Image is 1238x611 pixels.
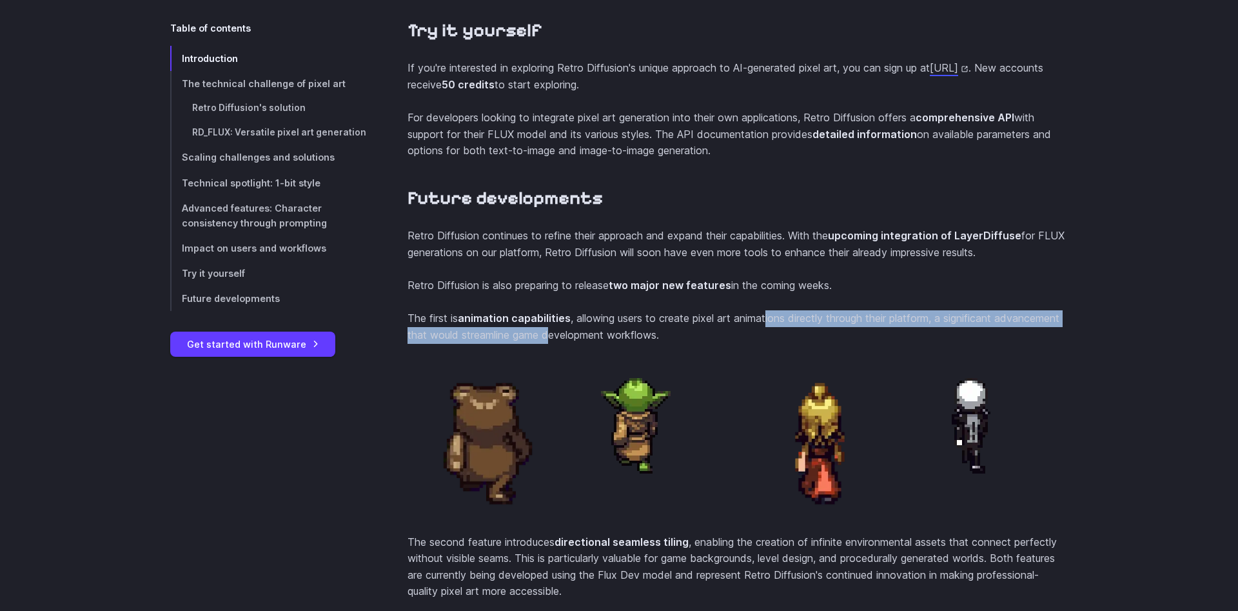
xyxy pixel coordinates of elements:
span: Future developments [182,293,280,304]
strong: two major new features [609,279,731,292]
p: For developers looking to integrate pixel art generation into their own applications, Retro Diffu... [408,110,1068,159]
img: a pixel art animated character resembling a small green alien with pointed ears, wearing a robe [575,360,699,484]
p: The second feature introduces , enabling the creation of infinite environmental assets that conne... [408,534,1068,600]
strong: comprehensive API [916,111,1014,124]
span: The technical challenge of pixel art [182,78,346,89]
p: If you're interested in exploring Retro Diffusion's unique approach to AI-generated pixel art, yo... [408,60,1068,93]
img: a pixel art animated character with a round, white head and a suit, walking with a mysterious aura [910,360,1034,484]
span: RD_FLUX: Versatile pixel art generation [192,127,366,137]
a: Get started with Runware [170,332,335,357]
strong: upcoming integration of LayerDiffuse [828,229,1021,242]
img: a pixel art animated character of a regal figure with long blond hair and a red outfit, walking [743,360,900,517]
span: Impact on users and workflows [182,243,326,254]
img: a pixel art animated walking bear character, with a simple and chubby design [408,360,565,517]
p: Retro Diffusion is also preparing to release in the coming weeks. [408,277,1068,294]
a: Future developments [170,286,366,311]
a: Impact on users and workflows [170,235,366,261]
a: Advanced features: Character consistency through prompting [170,195,366,235]
a: Introduction [170,46,366,71]
strong: detailed information [812,128,917,141]
strong: directional seamless tiling [555,536,689,548]
a: Try it yourself [408,19,542,42]
span: Retro Diffusion's solution [192,103,306,113]
a: The technical challenge of pixel art [170,71,366,96]
span: Try it yourself [182,268,245,279]
a: Future developments [408,187,603,210]
a: Retro Diffusion's solution [170,96,366,121]
p: Retro Diffusion continues to refine their approach and expand their capabilities. With the for FL... [408,228,1068,261]
a: [URL] [930,61,968,74]
a: RD_FLUX: Versatile pixel art generation [170,121,366,145]
a: Scaling challenges and solutions [170,145,366,170]
a: Technical spotlight: 1-bit style [170,170,366,195]
span: Table of contents [170,21,251,35]
span: Scaling challenges and solutions [182,152,335,163]
span: Technical spotlight: 1-bit style [182,177,320,188]
strong: 50 credits [442,78,495,91]
span: Advanced features: Character consistency through prompting [182,203,327,228]
strong: animation capabilities [458,312,571,325]
p: The first is , allowing users to create pixel art animations directly through their platform, a s... [408,310,1068,343]
span: Introduction [182,53,238,64]
a: Try it yourself [170,261,366,286]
